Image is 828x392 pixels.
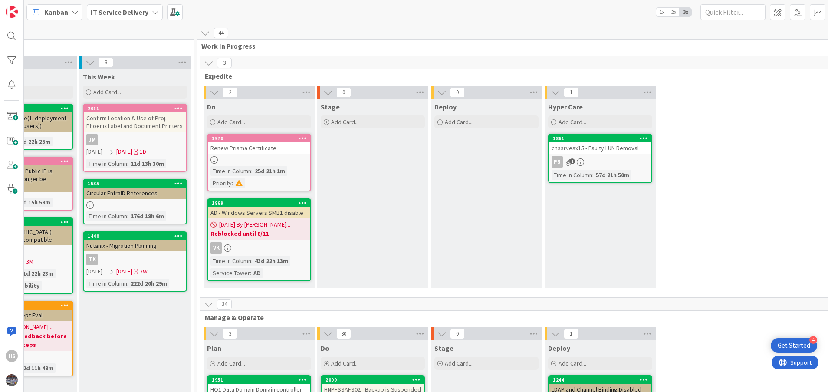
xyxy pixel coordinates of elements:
div: 1244 [549,376,651,384]
div: 1535 [88,181,186,187]
span: 3 [99,57,113,68]
div: PS [552,156,563,168]
span: : [251,166,253,176]
a: 1970Renew Prisma CertificateTime in Column:25d 21h 1mPriority: [207,134,311,191]
span: 2 [223,87,237,98]
span: This Week [83,72,115,81]
span: : [232,178,233,188]
span: [DATE] [86,267,102,276]
div: 2011 [84,105,186,112]
div: 57d 21h 50m [594,170,631,180]
div: 4 [809,336,817,344]
div: 1951 [208,376,310,384]
span: [DATE] [116,147,132,156]
span: Hyper Care [548,102,583,111]
span: 1 [564,329,578,339]
div: 1869 [208,199,310,207]
a: 2011Confirm Location & Use of Proj. Phoenix Label and Document PrintersJM[DATE][DATE]1DTime in Co... [83,104,187,172]
div: PS [549,156,651,168]
div: 176d 18h 6m [128,211,166,221]
span: 2x [668,8,680,16]
a: 1861chssrvesx15 - Faulty LUN RemovalPSTime in Column:57d 21h 50m [548,134,652,183]
div: 1244 [553,377,651,383]
div: 1440 [84,232,186,240]
div: 1970Renew Prisma Certificate [208,135,310,154]
span: 1 [564,87,578,98]
div: 11d 13h 30m [128,159,166,168]
span: Add Card... [217,359,245,367]
span: 3 [217,58,232,68]
span: Add Card... [559,359,586,367]
img: avatar [6,374,18,386]
span: Stage [321,102,340,111]
div: 491d 22h 23m [15,269,56,278]
span: Deploy [434,102,457,111]
div: 1440Nutanix - Migration Planning [84,232,186,251]
div: 1535 [84,180,186,188]
div: Confirm Location & Use of Proj. Phoenix Label and Document Printers [84,112,186,132]
b: Reblocked until 8/11 [210,229,308,238]
div: HS [6,350,18,362]
span: Add Card... [445,118,473,126]
span: Plan [207,344,221,352]
span: : [127,159,128,168]
div: 1869 [212,200,310,206]
span: Add Card... [445,359,473,367]
span: : [250,268,251,278]
div: 1535Circular EntraID References [84,180,186,199]
div: JM [86,134,98,145]
span: 3 [223,329,237,339]
span: Add Card... [331,118,359,126]
span: Stage [434,344,453,352]
div: 1970 [208,135,310,142]
div: 3W [140,267,148,276]
div: Time in Column [210,166,251,176]
span: Add Card... [559,118,586,126]
span: Kanban [44,7,68,17]
span: : [127,211,128,221]
div: VK [210,242,222,254]
span: Do [207,102,216,111]
span: Add Card... [331,359,359,367]
div: 2009 [325,377,424,383]
div: Renew Prisma Certificate [208,142,310,154]
a: 1869AD - Windows Servers SMB1 disable[DATE] By [PERSON_NAME]...Reblocked until 8/11VKTime in Colu... [207,198,311,281]
span: Add Card... [93,88,121,96]
div: Nutanix - Migration Planning [84,240,186,251]
span: Add Card... [217,118,245,126]
div: TK [84,254,186,265]
span: [DATE] By [PERSON_NAME]... [219,220,290,229]
div: 2011 [88,105,186,112]
div: JM [84,134,186,145]
span: Deploy [548,344,570,352]
div: 25d 21h 1m [253,166,287,176]
div: Open Get Started checklist, remaining modules: 4 [771,338,817,353]
span: 1x [656,8,668,16]
div: 89d 15h 58m [15,198,53,207]
div: Circular EntraID References [84,188,186,199]
div: AD [251,268,263,278]
div: 2011Confirm Location & Use of Proj. Phoenix Label and Document Printers [84,105,186,132]
div: 1869AD - Windows Servers SMB1 disable [208,199,310,218]
div: 3M [26,257,33,266]
div: 42d 22h 25m [15,137,53,146]
span: Support [18,1,39,12]
div: 1970 [212,135,310,142]
div: Mobility [13,281,42,290]
span: 0 [450,329,465,339]
div: chssrvesx15 - Faulty LUN Removal [549,142,651,154]
span: 3x [680,8,691,16]
span: [DATE] [116,267,132,276]
span: [DATE] [86,147,102,156]
span: : [251,256,253,266]
a: 1535Circular EntraID ReferencesTime in Column:176d 18h 6m [83,179,187,224]
div: Service Tower [210,268,250,278]
span: : [127,279,128,288]
div: 762d 11h 48m [15,363,56,373]
span: Do [321,344,329,352]
div: 1440 [88,233,186,239]
span: 34 [217,299,232,310]
div: VK [208,242,310,254]
div: 1861 [549,135,651,142]
div: Priority [210,178,232,188]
